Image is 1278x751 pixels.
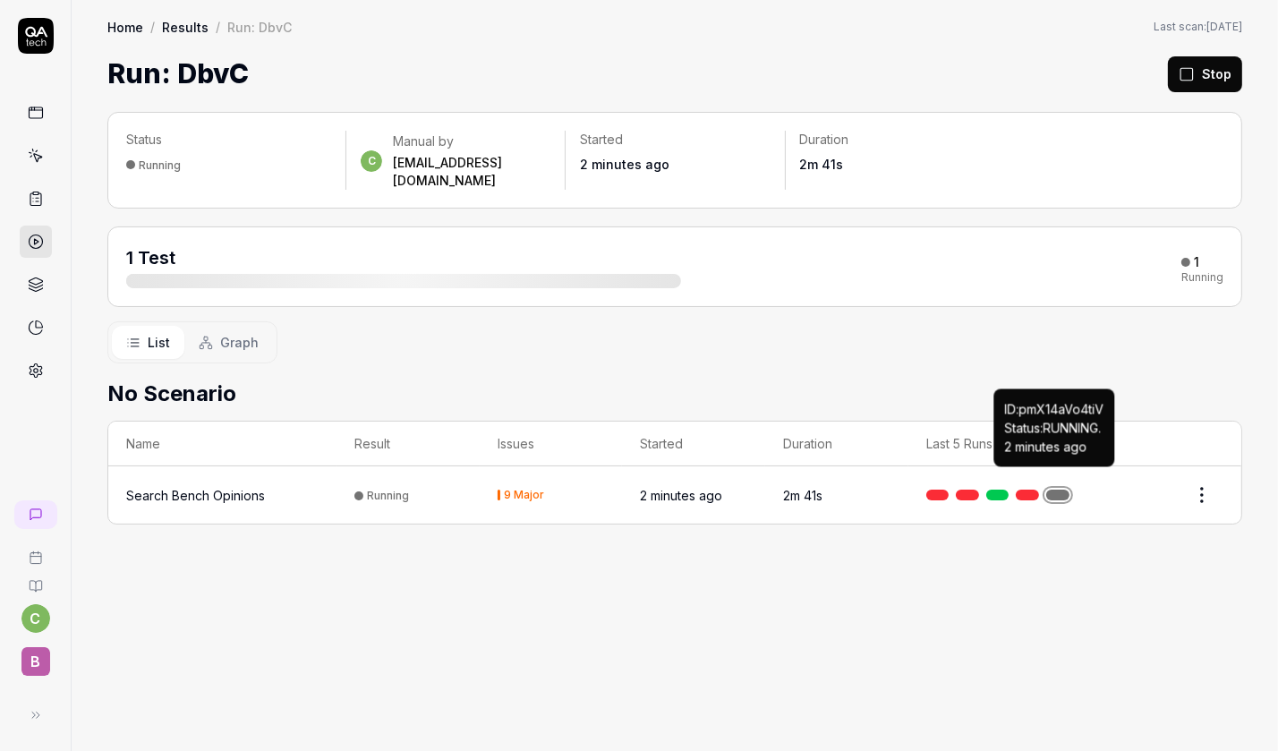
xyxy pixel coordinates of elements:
a: Book a call with us [7,536,64,565]
time: [DATE] [1206,20,1242,33]
div: Run: DbvC [227,18,292,36]
button: Last scan:[DATE] [1154,19,1242,35]
a: Home [107,18,143,36]
button: List [112,326,184,359]
th: Result [337,422,480,466]
time: 2m 41s [783,488,822,503]
p: Duration [800,131,990,149]
span: 1 Test [126,247,175,269]
h2: No Scenario [107,378,1242,410]
p: ID: pmX14aVo4tiV Status: RUNNING . [1004,400,1103,457]
a: Results [162,18,209,36]
div: 9 Major [504,490,544,500]
button: Stop [1168,56,1242,92]
span: B [21,647,50,676]
button: B [7,633,64,679]
div: / [216,18,220,36]
a: New conversation [14,500,57,529]
div: Running [139,158,181,172]
div: Running [1181,272,1223,283]
div: Manual by [393,132,550,150]
p: Started [580,131,770,149]
span: List [148,333,170,352]
time: 2m 41s [800,157,844,172]
th: Last 5 Runs [908,422,1099,466]
time: 2 minutes ago [580,157,669,172]
button: Graph [184,326,273,359]
div: / [150,18,155,36]
time: 2 minutes ago [1004,440,1086,455]
button: c [21,604,50,633]
div: 1 [1194,254,1199,270]
div: Running [367,489,409,502]
span: Last scan: [1154,19,1242,35]
a: Search Bench Opinions [126,486,319,505]
div: [EMAIL_ADDRESS][DOMAIN_NAME] [393,154,550,190]
div: Search Bench Opinions [126,486,265,505]
th: Name [108,422,337,466]
span: c [361,150,382,172]
p: Status [126,131,331,149]
a: Documentation [7,565,64,593]
h1: Run: DbvC [107,54,249,94]
th: Started [622,422,765,466]
time: 2 minutes ago [640,488,722,503]
th: Duration [765,422,908,466]
span: Graph [220,333,259,352]
th: Issues [480,422,623,466]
